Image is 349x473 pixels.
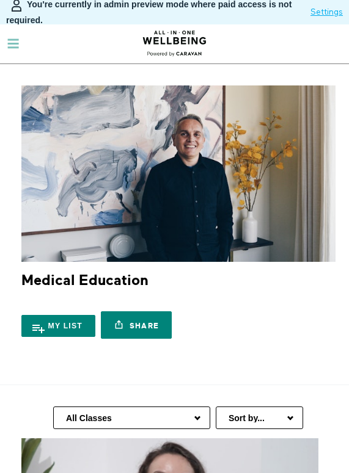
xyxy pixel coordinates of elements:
img: CARAVAN [138,21,211,58]
a: Settings [310,6,343,18]
a: Share [101,311,172,339]
button: My list [21,315,96,337]
img: Medical Education [21,85,336,262]
h1: Medical Education [21,271,149,290]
